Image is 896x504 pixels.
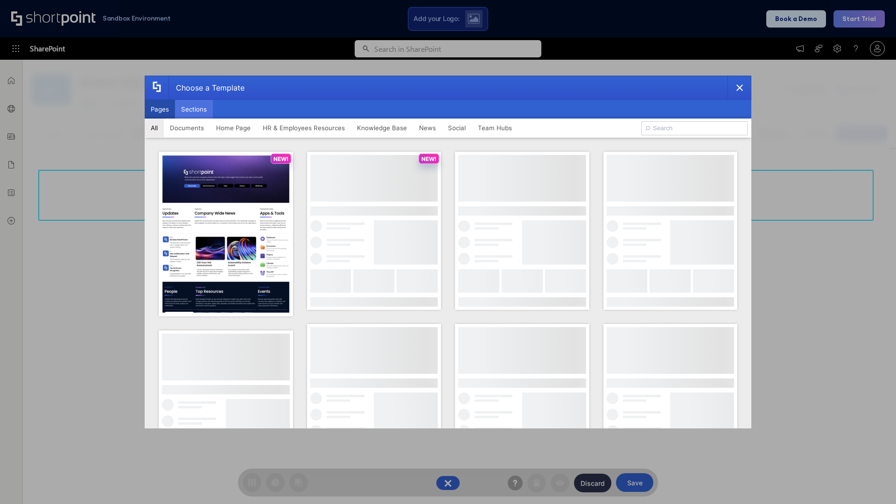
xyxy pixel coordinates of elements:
button: HR & Employees Resources [257,119,351,137]
p: NEW! [421,155,436,162]
button: All [145,119,164,137]
button: Pages [145,100,175,119]
div: Choose a Template [168,76,245,99]
button: Home Page [210,119,257,137]
button: Knowledge Base [351,119,413,137]
button: News [413,119,442,137]
button: Sections [175,100,213,119]
button: Documents [164,119,210,137]
button: Social [442,119,472,137]
iframe: Chat Widget [849,459,896,504]
button: Team Hubs [472,119,518,137]
input: Search [641,121,748,135]
p: NEW! [273,155,288,162]
div: template selector [145,76,751,428]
